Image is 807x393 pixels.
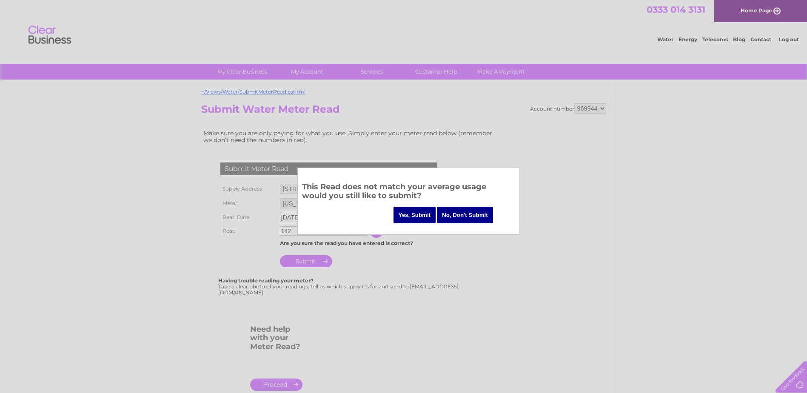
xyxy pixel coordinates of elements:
a: Contact [750,36,771,43]
img: logo.png [28,22,71,48]
input: Yes, Submit [394,207,436,223]
a: Blog [733,36,745,43]
a: Water [657,36,673,43]
h3: This Read does not match your average usage would you still like to submit? [302,181,515,204]
a: Log out [779,36,799,43]
div: Clear Business is a trading name of Verastar Limited (registered in [GEOGRAPHIC_DATA] No. 3667643... [203,5,605,41]
a: Telecoms [702,36,728,43]
a: 0333 014 3131 [647,4,705,15]
input: No, Don't Submit [437,207,493,223]
a: Energy [679,36,697,43]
